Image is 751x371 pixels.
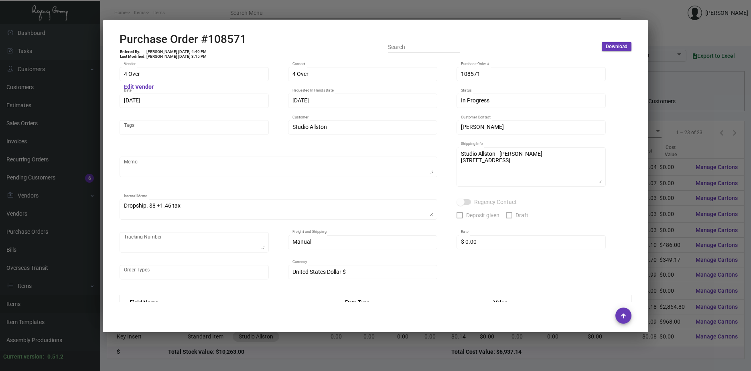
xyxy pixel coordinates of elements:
[337,295,485,309] th: Data Type
[292,238,311,245] span: Manual
[461,97,489,104] span: In Progress
[474,197,517,207] span: Regency Contact
[3,353,44,361] div: Current version:
[516,210,528,220] span: Draft
[602,42,631,51] button: Download
[466,210,499,220] span: Deposit given
[146,54,207,59] td: [PERSON_NAME] [DATE] 3:15 PM
[120,54,146,59] td: Last Modified:
[120,49,146,54] td: Entered By:
[485,295,631,309] th: Value
[47,353,63,361] div: 0.51.2
[606,43,627,50] span: Download
[146,49,207,54] td: [PERSON_NAME] [DATE] 4:49 PM
[120,33,246,46] h2: Purchase Order #108571
[124,84,154,90] mat-hint: Edit Vendor
[120,295,337,309] th: Field Name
